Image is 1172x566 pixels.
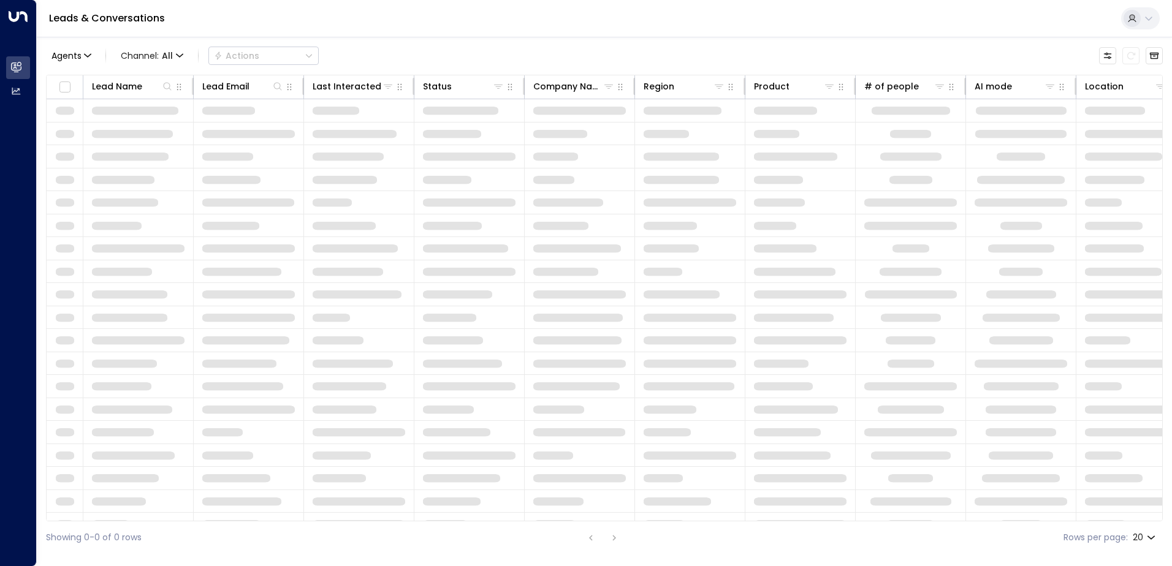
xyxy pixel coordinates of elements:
[1133,529,1158,546] div: 20
[208,47,319,65] div: Button group with a nested menu
[583,530,622,545] nav: pagination navigation
[51,51,82,60] span: Agents
[214,50,259,61] div: Actions
[644,79,725,94] div: Region
[208,47,319,65] button: Actions
[202,79,249,94] div: Lead Email
[1085,79,1124,94] div: Location
[92,79,142,94] div: Lead Name
[162,51,173,61] span: All
[754,79,835,94] div: Product
[864,79,946,94] div: # of people
[313,79,394,94] div: Last Interacted
[423,79,504,94] div: Status
[46,47,96,64] button: Agents
[423,79,452,94] div: Status
[92,79,173,94] div: Lead Name
[1122,47,1140,64] span: Refresh
[46,531,142,544] div: Showing 0-0 of 0 rows
[116,47,188,64] button: Channel:All
[975,79,1056,94] div: AI mode
[202,79,284,94] div: Lead Email
[644,79,674,94] div: Region
[49,11,165,25] a: Leads & Conversations
[1099,47,1116,64] button: Customize
[533,79,603,94] div: Company Name
[1146,47,1163,64] button: Archived Leads
[864,79,919,94] div: # of people
[754,79,790,94] div: Product
[313,79,381,94] div: Last Interacted
[116,47,188,64] span: Channel:
[1064,531,1128,544] label: Rows per page:
[975,79,1012,94] div: AI mode
[1085,79,1166,94] div: Location
[533,79,615,94] div: Company Name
